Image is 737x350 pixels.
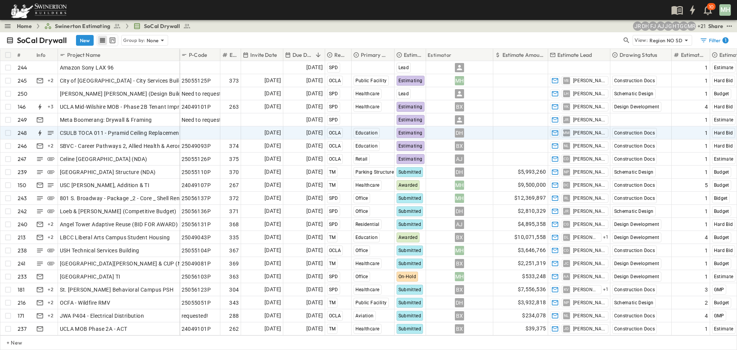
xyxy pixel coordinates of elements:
[455,259,464,268] div: BX
[705,90,708,98] span: 1
[306,168,323,176] span: [DATE]
[229,194,239,202] span: 372
[46,220,55,229] div: + 2
[518,220,546,229] span: $4,895,358
[641,22,650,31] div: Daryll Hayward (daryll.hayward@swinerton.com)
[306,63,323,72] span: [DATE]
[518,207,546,216] span: $2,810,329
[573,274,605,280] span: [PERSON_NAME]
[306,207,323,216] span: [DATE]
[60,234,170,241] span: LBCC Liberal Arts Campus Student Housing
[46,233,55,242] div: + 2
[514,194,546,202] span: $12,369,897
[18,221,28,228] p: 240
[144,22,180,30] span: SoCal Drywall
[329,78,341,83] span: OCLA
[656,22,665,31] div: Anthony Jimenez (anthony.jimenez@swinerton.com)
[398,169,421,175] span: Submitted
[573,260,605,267] span: [PERSON_NAME]
[714,78,733,83] span: Hard Bid
[714,91,729,96] span: Budget
[398,117,423,123] span: Estimating
[329,235,336,240] span: TM
[398,261,421,266] span: Submitted
[573,156,605,162] span: [PERSON_NAME]
[264,233,281,242] span: [DATE]
[573,169,605,175] span: [PERSON_NAME]
[705,155,708,163] span: 1
[264,168,281,176] span: [DATE]
[714,235,729,240] span: Budget
[455,141,464,151] div: BX
[705,234,708,241] span: 4
[264,141,281,150] span: [DATE]
[573,143,605,149] span: [PERSON_NAME]
[46,102,55,111] div: + 3
[292,51,312,59] p: Due Date
[355,261,380,266] span: Healthcare
[719,4,731,16] div: MH
[182,155,211,163] span: 25055126P
[147,36,159,44] p: None
[329,65,338,70] span: SPD
[502,51,544,59] p: Estimate Amount
[314,51,322,59] button: Sort
[182,273,211,280] span: 25056103P
[60,194,199,202] span: 801 S. Broadway - Package _2 - Core _ Shell Renovation
[714,130,733,136] span: Hard Bid
[514,233,546,242] span: $10,071,558
[428,44,452,66] div: Estimator
[714,104,733,109] span: Hard Bid
[705,103,708,111] span: 4
[725,22,734,31] button: test
[614,130,655,136] span: Construction Docs
[229,155,239,163] span: 375
[455,154,464,164] div: AJ
[455,168,464,177] div: DH
[522,272,546,281] span: $533,248
[455,220,464,229] div: AJ
[573,221,605,227] span: [PERSON_NAME]
[18,247,27,254] p: 238
[250,51,277,59] p: Invite Date
[714,169,729,175] span: Budget
[671,22,681,31] div: Haaris Tahmas (haaris.tahmas@swinerton.com)
[614,222,659,227] span: Design Development
[518,259,546,268] span: $2,251,319
[123,36,145,44] p: Group by:
[46,141,55,151] div: + 2
[18,142,27,150] p: 246
[229,207,239,215] span: 371
[714,248,733,253] span: Hard Bid
[18,260,26,267] p: 241
[17,44,20,66] div: #
[518,181,546,189] span: $9,500,000
[329,156,341,162] span: OCLA
[714,209,729,214] span: Budget
[60,207,177,215] span: Loeb & [PERSON_NAME] (Competitive Budget)
[306,89,323,98] span: [DATE]
[182,142,211,150] span: 25049093P
[573,91,605,97] span: [PERSON_NAME]
[714,182,729,188] span: Budget
[564,80,569,81] span: VB
[614,169,654,175] span: Schematic Design
[18,194,27,202] p: 243
[635,36,648,45] p: View:
[398,196,421,201] span: Submitted
[182,103,211,111] span: 24049101P
[329,248,341,253] span: OCLA
[182,247,211,254] span: 25055104P
[714,196,728,201] span: Bidget
[705,273,708,280] span: 1
[306,154,323,163] span: [DATE]
[573,195,605,201] span: [PERSON_NAME]
[18,116,27,124] p: 249
[306,233,323,242] span: [DATE]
